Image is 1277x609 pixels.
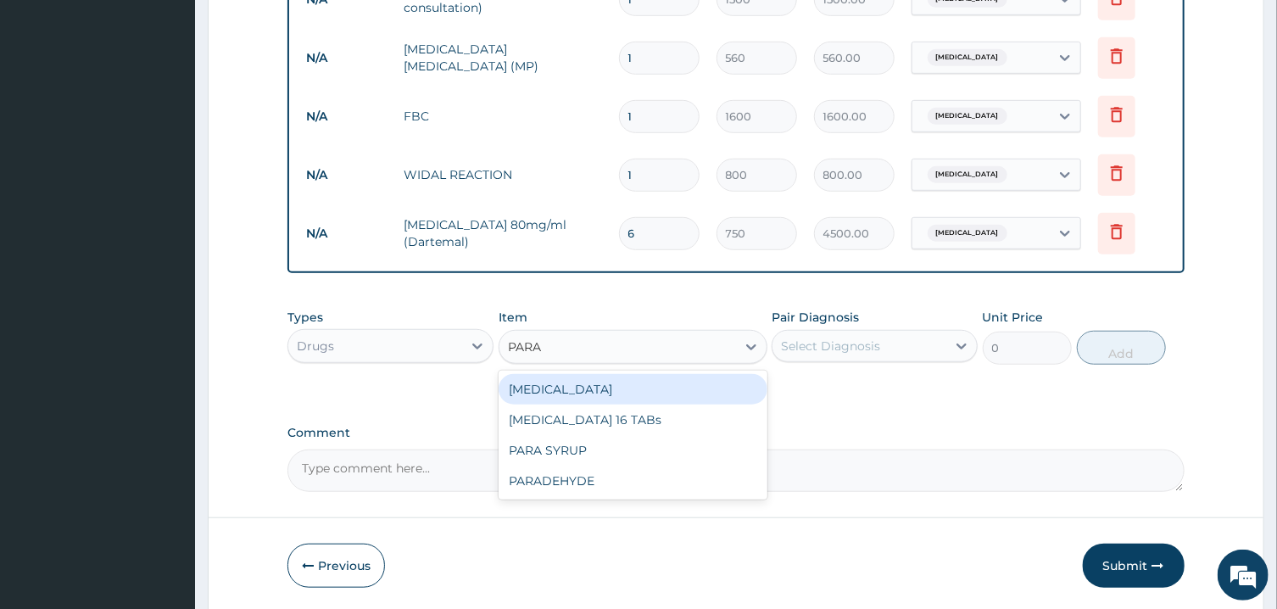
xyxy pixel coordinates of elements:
[8,418,323,478] textarea: Type your message and hit 'Enter'
[88,95,285,117] div: Chat with us now
[499,435,767,466] div: PARA SYRUP
[298,159,395,191] td: N/A
[395,158,610,192] td: WIDAL REACTION
[298,218,395,249] td: N/A
[499,405,767,435] div: [MEDICAL_DATA] 16 TABs
[499,309,527,326] label: Item
[928,49,1007,66] span: [MEDICAL_DATA]
[31,85,69,127] img: d_794563401_company_1708531726252_794563401
[297,338,334,355] div: Drugs
[278,8,319,49] div: Minimize live chat window
[1077,331,1167,365] button: Add
[928,225,1007,242] span: [MEDICAL_DATA]
[298,101,395,132] td: N/A
[781,338,880,355] div: Select Diagnosis
[1083,544,1185,588] button: Submit
[499,374,767,405] div: [MEDICAL_DATA]
[772,309,859,326] label: Pair Diagnosis
[98,191,234,362] span: We're online!
[395,99,610,133] td: FBC
[395,208,610,259] td: [MEDICAL_DATA] 80mg/ml (Dartemal)
[287,544,385,588] button: Previous
[928,166,1007,183] span: [MEDICAL_DATA]
[983,309,1044,326] label: Unit Price
[928,108,1007,125] span: [MEDICAL_DATA]
[298,42,395,74] td: N/A
[287,310,323,325] label: Types
[395,32,610,83] td: [MEDICAL_DATA] [MEDICAL_DATA] (MP)
[499,466,767,496] div: PARADEHYDE
[287,426,1184,440] label: Comment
